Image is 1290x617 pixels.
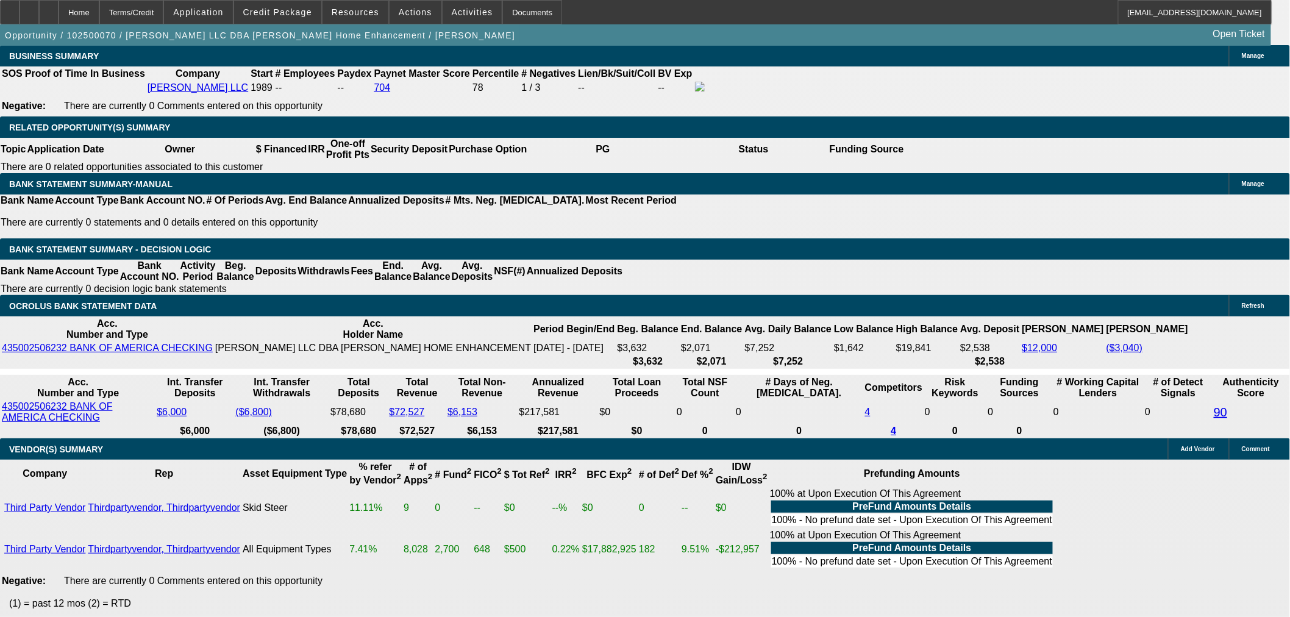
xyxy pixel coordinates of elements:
[1106,343,1143,353] a: ($3,040)
[833,342,894,354] td: $1,642
[681,529,714,569] td: 9.51%
[255,138,308,161] th: $ Financed
[370,138,448,161] th: Security Deposit
[680,318,743,341] th: End. Balance
[338,68,372,79] b: Paydex
[250,81,273,95] td: 1989
[1242,446,1270,452] span: Comment
[242,488,347,528] td: Skid Steer
[526,260,623,283] th: Annualized Deposits
[519,376,598,399] th: Annualized Revenue
[680,355,743,368] th: $2,071
[1,318,213,341] th: Acc. Number and Type
[206,194,265,207] th: # Of Periods
[716,462,768,485] b: IDW Gain/Loss
[2,343,213,353] a: 435002506232 BANK OF AMERICA CHECKING
[533,318,615,341] th: Period Begin/End
[472,68,519,79] b: Percentile
[497,467,502,476] sup: 2
[389,376,446,399] th: Total Revenue
[896,342,958,354] td: $19,841
[157,407,187,417] a: $6,000
[435,529,472,569] td: 2,700
[235,425,329,437] th: ($6,800)
[374,82,391,93] a: 704
[447,376,517,399] th: Total Non-Revenue
[1053,407,1059,417] span: 0
[234,1,321,24] button: Credit Package
[617,355,679,368] th: $3,632
[215,342,532,354] td: [PERSON_NAME] LLC DBA [PERSON_NAME] HOME ENHANCEMENT
[412,260,451,283] th: Avg. Balance
[864,376,923,399] th: Competitors
[771,514,1053,526] td: 100% - No prefund date set - Upon Execution Of This Agreement
[2,576,46,586] b: Negative:
[243,468,347,479] b: Asset Equipment Type
[216,260,254,283] th: Beg. Balance
[451,260,494,283] th: Avg. Deposits
[9,244,212,254] span: Bank Statement Summary - Decision Logic
[9,179,173,189] span: BANK STATEMENT SUMMARY-MANUAL
[351,260,374,283] th: Fees
[587,469,632,480] b: BFC Exp
[347,194,444,207] th: Annualized Deposits
[599,401,675,424] td: $0
[1,376,155,399] th: Acc. Number and Type
[1,217,677,228] p: There are currently 0 statements and 0 details entered on this opportunity
[474,469,502,480] b: FICO
[582,488,637,528] td: $0
[88,502,240,513] a: Thirdpartyvendor, Thirdpartyvendor
[24,68,146,80] th: Proof of Time In Business
[64,101,322,111] span: There are currently 0 Comments entered on this opportunity
[403,488,433,528] td: 9
[472,82,519,93] div: 78
[390,1,441,24] button: Actions
[88,544,240,554] a: Thirdpartyvendor, Thirdpartyvendor
[4,502,85,513] a: Third Party Vendor
[255,260,298,283] th: Deposits
[1213,376,1289,399] th: Authenticity Score
[924,401,986,424] td: 0
[1242,302,1264,309] span: Refresh
[54,260,119,283] th: Account Type
[215,318,532,341] th: Acc. Holder Name
[473,488,502,528] td: --
[578,68,655,79] b: Lien/Bk/Suit/Coll
[349,488,402,528] td: 11.11%
[987,376,1052,399] th: Funding Sources
[735,376,863,399] th: # Days of Neg. [MEDICAL_DATA].
[1214,405,1227,419] a: 90
[744,318,833,341] th: Avg. Daily Balance
[987,425,1052,437] th: 0
[504,529,551,569] td: $500
[9,301,157,311] span: OCROLUS BANK STATEMENT DATA
[276,68,335,79] b: # Employees
[242,529,347,569] td: All Equipment Types
[156,425,233,437] th: $6,000
[577,81,656,95] td: --
[448,138,527,161] th: Purchase Option
[330,425,387,437] th: $78,680
[9,444,103,454] span: VENDOR(S) SUMMARY
[1144,401,1212,424] td: 0
[617,318,679,341] th: Beg. Balance
[389,425,446,437] th: $72,527
[5,30,515,40] span: Opportunity / 102500070 / [PERSON_NAME] LLC DBA [PERSON_NAME] Home Enhancement / [PERSON_NAME]
[322,1,388,24] button: Resources
[447,407,477,417] a: $6,153
[638,529,680,569] td: 182
[770,488,1054,527] div: 100% at Upon Execution Of This Agreement
[676,401,734,424] td: 0
[1053,376,1143,399] th: # Working Capital Lenders
[638,488,680,528] td: 0
[176,68,220,79] b: Company
[148,82,248,93] a: [PERSON_NAME] LLC
[390,407,425,417] a: $72,527
[658,81,693,95] td: --
[853,501,972,512] b: PreFund Amounts Details
[349,462,401,485] b: % refer by Vendor
[676,425,734,437] th: 0
[987,401,1052,424] td: 0
[599,376,675,399] th: Total Loan Proceeds
[399,7,432,17] span: Actions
